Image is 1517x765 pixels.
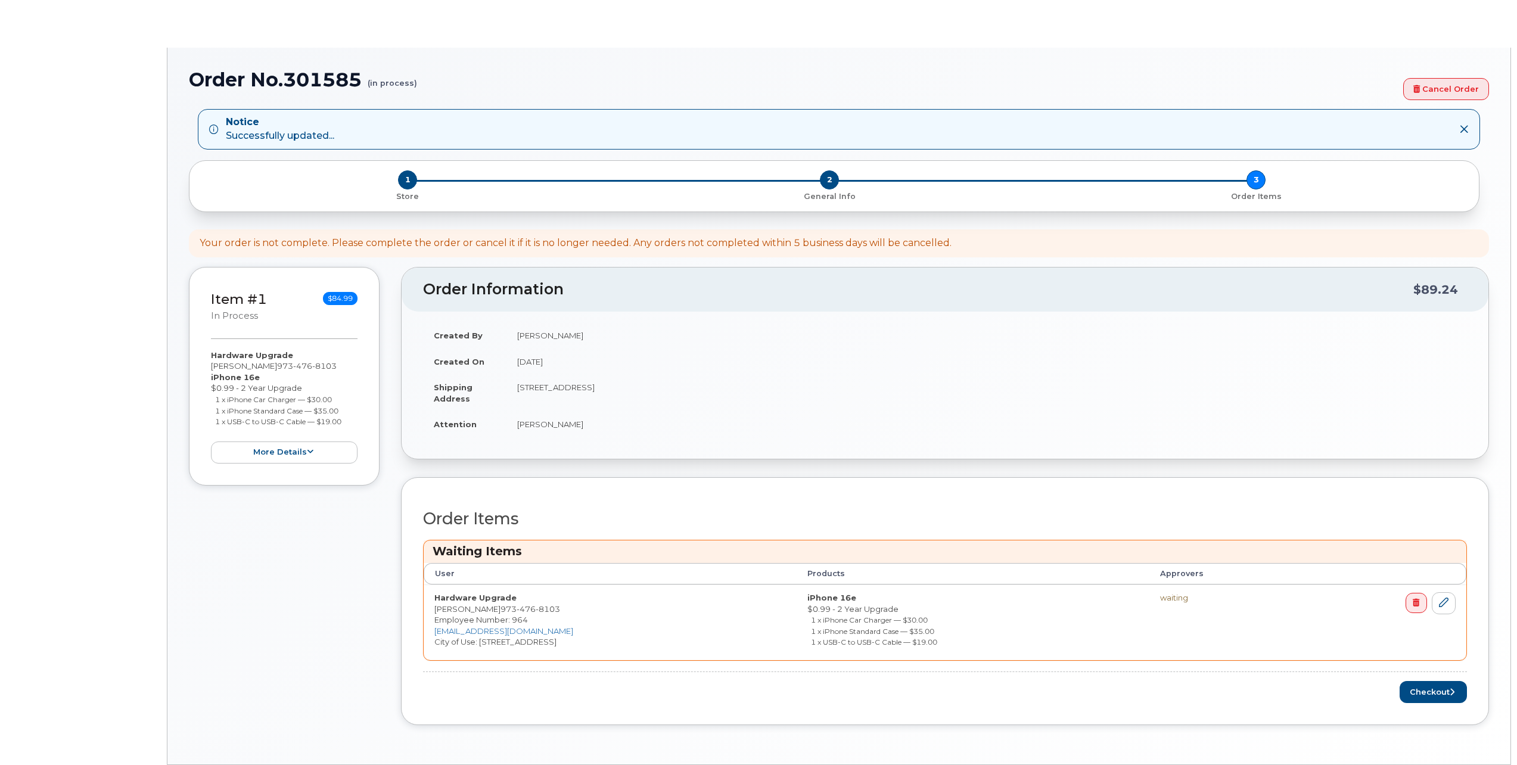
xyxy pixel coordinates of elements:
[434,593,517,602] strong: Hardware Upgrade
[501,604,560,614] span: 973
[517,604,536,614] span: 476
[1400,681,1467,703] button: Checkout
[807,593,856,602] strong: iPhone 16e
[616,189,1043,202] a: 2 General Info
[226,116,334,129] strong: Notice
[536,604,560,614] span: 8103
[811,627,934,636] small: 1 x iPhone Standard Case — $35.00
[506,411,1467,437] td: [PERSON_NAME]
[323,292,358,305] span: $84.99
[797,584,1149,660] td: $0.99 - 2 Year Upgrade
[434,357,484,366] strong: Created On
[312,361,337,371] span: 8103
[211,310,258,321] small: in process
[433,543,1457,559] h3: Waiting Items
[211,291,267,307] a: Item #1
[621,191,1038,202] p: General Info
[434,331,483,340] strong: Created By
[1403,78,1489,100] a: Cancel Order
[506,374,1467,411] td: [STREET_ADDRESS]
[434,615,528,624] span: Employee Number: 964
[368,69,417,88] small: (in process)
[811,637,937,646] small: 1 x USB-C to USB-C Cable — $19.00
[506,322,1467,349] td: [PERSON_NAME]
[1413,278,1458,301] div: $89.24
[204,191,611,202] p: Store
[423,510,1467,528] h2: Order Items
[820,170,839,189] span: 2
[1149,563,1301,584] th: Approvers
[189,69,1397,90] h1: Order No.301585
[434,382,472,403] strong: Shipping Address
[277,361,337,371] span: 973
[293,361,312,371] span: 476
[1160,592,1290,604] div: waiting
[506,349,1467,375] td: [DATE]
[424,563,797,584] th: User
[434,419,477,429] strong: Attention
[211,441,358,464] button: more details
[215,395,332,404] small: 1 x iPhone Car Charger — $30.00
[398,170,417,189] span: 1
[811,615,928,624] small: 1 x iPhone Car Charger — $30.00
[211,350,293,360] strong: Hardware Upgrade
[424,584,797,660] td: [PERSON_NAME] City of Use: [STREET_ADDRESS]
[215,417,341,426] small: 1 x USB-C to USB-C Cable — $19.00
[423,281,1413,298] h2: Order Information
[200,237,952,250] div: Your order is not complete. Please complete the order or cancel it if it is no longer needed. Any...
[199,189,616,202] a: 1 Store
[215,406,338,415] small: 1 x iPhone Standard Case — $35.00
[797,563,1149,584] th: Products
[211,372,260,382] strong: iPhone 16e
[434,626,573,636] a: [EMAIL_ADDRESS][DOMAIN_NAME]
[211,350,358,464] div: [PERSON_NAME] $0.99 - 2 Year Upgrade
[226,116,334,143] div: Successfully updated...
